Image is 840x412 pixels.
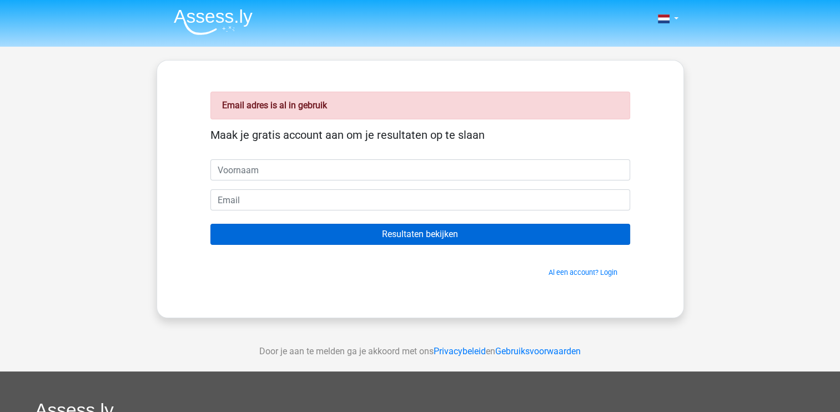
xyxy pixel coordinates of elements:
a: Gebruiksvoorwaarden [495,346,581,356]
a: Al een account? Login [549,268,617,277]
input: Resultaten bekijken [210,224,630,245]
a: Privacybeleid [434,346,486,356]
input: Voornaam [210,159,630,180]
strong: Email adres is al in gebruik [222,100,327,110]
h5: Maak je gratis account aan om je resultaten op te slaan [210,128,630,142]
img: Assessly [174,9,253,35]
input: Email [210,189,630,210]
